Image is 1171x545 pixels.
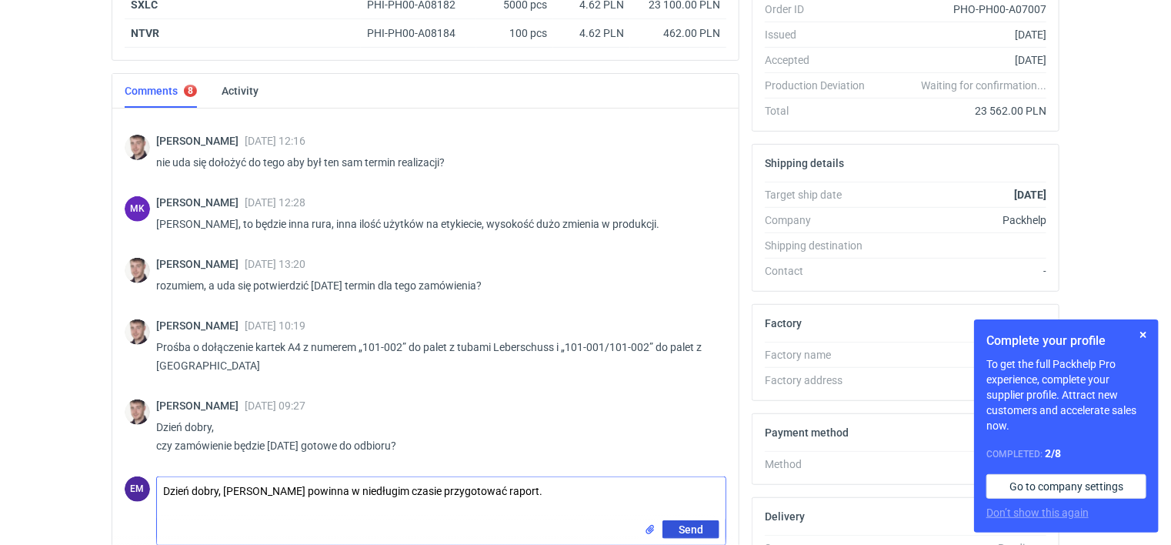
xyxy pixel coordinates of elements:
a: Go to company settings [986,474,1146,499]
h2: Shipping details [765,157,844,169]
div: PHI-PH00-A08184 [367,25,470,41]
span: [PERSON_NAME] [156,258,245,270]
button: Don’t show this again [986,505,1089,520]
div: Order ID [765,2,877,17]
textarea: Dzień dobry, [PERSON_NAME] powinna w niedługim czasie przygotować raport. [157,477,726,520]
div: Factory address [765,373,877,388]
div: - [877,347,1046,363]
span: [PERSON_NAME] [156,196,245,209]
span: [DATE] 12:16 [245,135,305,147]
h1: Complete your profile [986,332,1146,350]
div: - [877,373,1046,388]
button: Skip for now [1134,326,1153,344]
strong: NTVR [131,27,159,39]
div: Shipping destination [765,238,877,253]
div: [DATE] [877,27,1046,42]
div: Accepted [765,52,877,68]
div: Issued [765,27,877,42]
div: 23 562.00 PLN [877,103,1046,119]
div: Ewa Mroczkowska [125,476,150,502]
div: Completed: [986,446,1146,462]
img: Maciej Sikora [125,400,150,425]
div: - [877,263,1046,279]
p: To get the full Packhelp Pro experience, complete your supplier profile. Attract new customers an... [986,356,1146,433]
span: [PERSON_NAME] [156,400,245,412]
div: [DATE] [877,52,1046,68]
p: Dzień dobry, czy zamówienie będzie [DATE] gotowe do odbioru? [156,418,714,455]
span: [DATE] 09:27 [245,400,305,412]
h2: Factory [765,317,802,329]
div: Contact [765,263,877,279]
p: [PERSON_NAME], to będzie inna rura, inna ilość użytków na etykiecie, wysokość dużo zmienia w prod... [156,215,714,233]
div: Production Deviation [765,78,877,93]
figcaption: MK [125,196,150,222]
span: [DATE] 12:28 [245,196,305,209]
p: nie uda się dołożyć do tego aby był ten sam termin realizacji? [156,153,714,172]
a: Comments8 [125,74,197,108]
div: Company [765,212,877,228]
span: [DATE] 10:19 [245,319,305,332]
div: Packhelp [877,212,1046,228]
span: [PERSON_NAME] [156,135,245,147]
div: Method [765,456,877,472]
p: rozumiem, a uda się potwierdzić [DATE] termin dla tego zamówienia? [156,276,714,295]
img: Maciej Sikora [125,258,150,283]
img: Maciej Sikora [125,319,150,345]
div: 100 pcs [476,19,553,48]
div: - [877,456,1046,472]
em: Waiting for confirmation... [921,78,1046,93]
p: Prośba o dołączenie kartek A4 z numerem „101-002” do palet z tubami Leberschuss i „101-001/101-00... [156,338,714,375]
div: PHO-PH00-A07007 [877,2,1046,17]
h2: Payment method [765,426,849,439]
button: Send [662,520,719,539]
span: [DATE] 13:20 [245,258,305,270]
div: Target ship date [765,187,877,202]
div: 4.62 PLN [559,25,624,41]
span: [PERSON_NAME] [156,319,245,332]
div: Total [765,103,877,119]
strong: 2 / 8 [1045,447,1061,460]
div: Factory name [765,347,877,363]
div: 462.00 PLN [636,25,720,41]
span: Send [679,524,703,535]
div: Martyna Kozyra [125,196,150,222]
h2: Delivery [765,510,805,523]
strong: [DATE] [1014,189,1046,201]
a: Activity [222,74,259,108]
div: 8 [188,85,193,96]
img: Maciej Sikora [125,135,150,160]
figcaption: EM [125,476,150,502]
